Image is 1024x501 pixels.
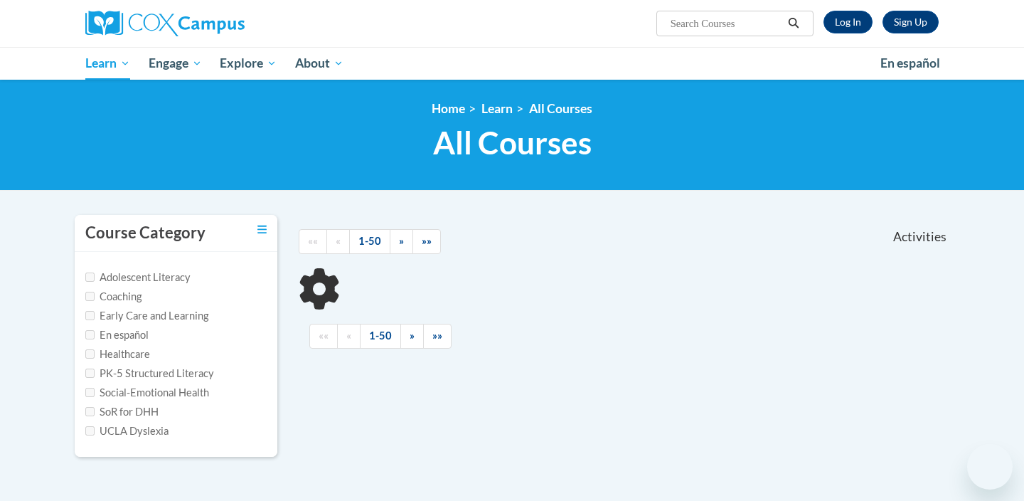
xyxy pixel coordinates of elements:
input: Checkbox for Options [85,369,95,378]
label: PK-5 Structured Literacy [85,366,214,381]
a: 1-50 [360,324,401,349]
a: En español [871,48,949,78]
input: Checkbox for Options [85,407,95,416]
a: Next [390,229,413,254]
a: Home [432,101,465,116]
a: Previous [326,229,350,254]
span: En español [880,56,940,70]
span: Engage [149,55,202,72]
a: Toggle collapse [257,222,267,238]
a: All Courses [529,101,592,116]
h3: Course Category [85,222,206,244]
a: Engage [139,47,211,80]
a: Begining [309,324,338,349]
span: » [410,329,415,342]
span: About [295,55,343,72]
a: Previous [337,324,361,349]
a: End [423,324,452,349]
input: Search Courses [669,15,783,32]
a: Cox Campus [85,11,356,36]
input: Checkbox for Options [85,349,95,359]
a: Next [400,324,424,349]
button: Search [783,15,804,32]
label: Early Care and Learning [85,308,208,324]
a: Log In [823,11,873,33]
a: Explore [210,47,286,80]
label: Adolescent Literacy [85,270,191,285]
span: »» [432,329,442,342]
label: En español [85,327,149,343]
span: »» [422,235,432,247]
input: Checkbox for Options [85,330,95,339]
span: «« [308,235,318,247]
div: Main menu [64,47,960,80]
a: Learn [481,101,513,116]
input: Checkbox for Options [85,426,95,436]
a: 1-50 [349,229,390,254]
a: Begining [299,229,327,254]
label: UCLA Dyslexia [85,423,169,439]
span: Explore [220,55,277,72]
span: All Courses [433,124,592,162]
a: Register [882,11,939,33]
span: Learn [85,55,130,72]
a: About [286,47,353,80]
iframe: Button to launch messaging window [967,444,1013,490]
a: End [412,229,441,254]
input: Checkbox for Options [85,292,95,301]
label: Healthcare [85,347,150,362]
span: « [346,329,351,342]
img: Cox Campus [85,11,245,36]
input: Checkbox for Options [85,311,95,320]
input: Checkbox for Options [85,388,95,397]
label: SoR for DHH [85,404,159,420]
span: » [399,235,404,247]
label: Coaching [85,289,142,305]
span: Activities [893,229,946,245]
input: Checkbox for Options [85,273,95,282]
a: Learn [76,47,139,80]
span: «« [319,329,329,342]
label: Social-Emotional Health [85,385,209,401]
span: « [336,235,341,247]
